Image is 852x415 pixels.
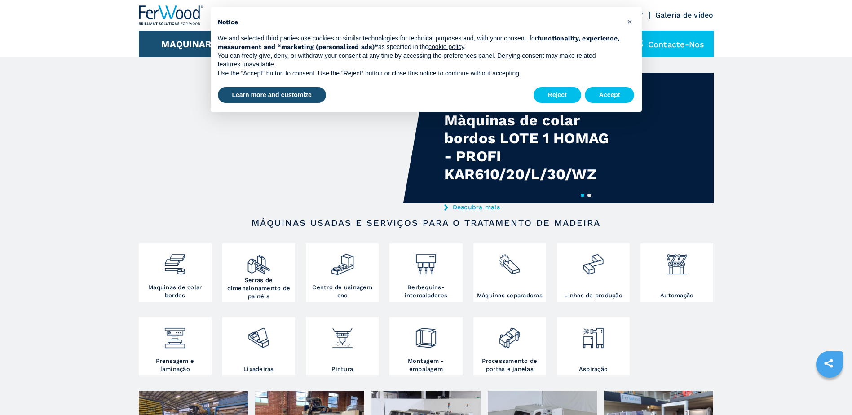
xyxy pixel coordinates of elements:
[389,243,462,302] a: Berbequins-intercaladores
[477,291,543,300] h3: Máquinas separadoras
[817,352,840,375] a: sharethis
[222,317,295,375] a: Lixadeiras
[225,276,293,300] h3: Serras de dimensionamento de painéis
[665,246,689,276] img: automazione.png
[161,39,221,49] button: Maquinaria
[640,243,713,302] a: Automação
[218,35,620,51] strong: functionality, experience, measurement and “marketing (personalized ads)”
[139,5,203,25] img: Ferwood
[141,357,209,373] h3: Prensagem e laminação
[247,246,270,276] img: squadratrici_2.png
[564,291,622,300] h3: Linhas de produção
[222,243,295,302] a: Serras de dimensionamento de painéis
[218,52,620,69] p: You can freely give, deny, or withdraw your consent at any time by accessing the preferences pane...
[218,69,620,78] p: Use the “Accept” button to consent. Use the “Reject” button or close this notice to continue with...
[655,11,714,19] a: Galeria de vídeo
[308,283,376,300] h3: Centro de usinagem cnc
[428,43,464,50] a: cookie policy
[581,246,605,276] img: linee_di_produzione_2.png
[660,291,693,300] h3: Automação
[587,194,591,197] button: 2
[306,317,379,375] a: Pintura
[626,31,714,57] div: Contacte-nos
[218,18,620,27] h2: Notice
[243,365,274,373] h3: Lixadeiras
[331,365,353,373] h3: Pintura
[585,87,635,103] button: Accept
[389,317,462,375] a: Montagem - embalagem
[306,243,379,302] a: Centro de usinagem cnc
[473,317,546,375] a: Processamento de portas e janelas
[163,246,187,276] img: bordatrici_1.png
[627,16,632,27] span: ×
[498,246,521,276] img: sezionatrici_2.png
[498,319,521,350] img: lavorazione_porte_finestre_2.png
[476,357,544,373] h3: Processamento de portas e janelas
[557,243,630,302] a: Linhas de produção
[139,243,212,302] a: Máquinas de colar bordos
[218,34,620,52] p: We and selected third parties use cookies or similar technologies for technical purposes and, wit...
[414,246,438,276] img: foratrici_inseritrici_2.png
[623,14,637,29] button: Close this notice
[392,283,460,300] h3: Berbequins-intercaladores
[168,217,685,228] h2: Máquinas usadas e serviços para o tratamento de madeira
[141,283,209,300] h3: Máquinas de colar bordos
[218,87,326,103] button: Learn more and customize
[392,357,460,373] h3: Montagem - embalagem
[331,246,354,276] img: centro_di_lavoro_cnc_2.png
[579,365,608,373] h3: Aspiração
[331,319,354,350] img: verniciatura_1.png
[581,319,605,350] img: aspirazione_1.png
[444,203,620,211] a: Descubra mais
[581,194,584,197] button: 1
[139,317,212,375] a: Prensagem e laminação
[814,375,845,408] iframe: Chat
[557,317,630,375] a: Aspiração
[139,73,426,203] video: Your browser does not support the video tag.
[414,319,438,350] img: montaggio_imballaggio_2.png
[163,319,187,350] img: pressa-strettoia.png
[473,243,546,302] a: Máquinas separadoras
[534,87,581,103] button: Reject
[247,319,270,350] img: levigatrici_2.png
